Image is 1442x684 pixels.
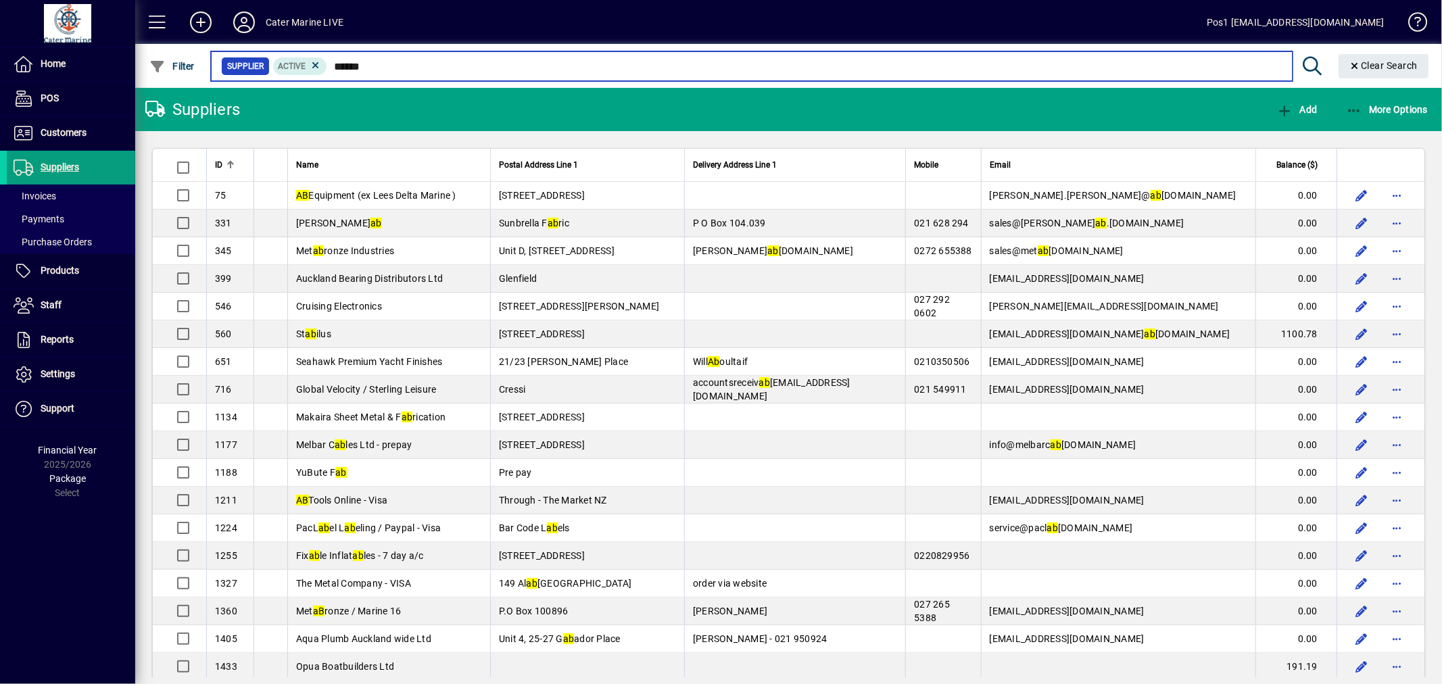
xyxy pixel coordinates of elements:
em: ab [353,550,364,561]
span: Glenfield [499,273,537,284]
mat-chip: Activation Status: Active [273,57,327,75]
span: [STREET_ADDRESS] [499,412,585,422]
button: More options [1386,517,1408,539]
em: ab [345,522,356,533]
span: [PERSON_NAME] - 021 950924 [693,633,827,644]
span: Through - The Market NZ [499,495,607,506]
em: ab [1047,522,1059,533]
span: Home [41,58,66,69]
em: ab [1038,245,1049,256]
em: ab [527,578,538,589]
span: Suppliers [41,162,79,172]
em: ab [402,412,413,422]
span: ID [215,157,222,172]
em: ab [759,377,771,388]
span: Mobile [914,157,938,172]
button: More options [1386,656,1408,677]
a: Knowledge Base [1398,3,1425,47]
span: [PERSON_NAME].[PERSON_NAME]@ [DOMAIN_NAME] [990,190,1236,201]
button: Edit [1351,517,1372,539]
span: St ilus [296,328,331,339]
span: info@melbarc [DOMAIN_NAME] [990,439,1136,450]
span: [PERSON_NAME] [693,606,767,616]
span: [STREET_ADDRESS] [499,328,585,339]
button: More options [1386,351,1408,372]
span: More Options [1346,104,1428,115]
span: [EMAIL_ADDRESS][DOMAIN_NAME] [990,633,1145,644]
span: 546 [215,301,232,312]
span: Financial Year [39,445,97,456]
span: 1433 [215,661,237,672]
td: 0.00 [1255,182,1337,210]
em: ab [335,439,346,450]
span: Email [990,157,1011,172]
span: 75 [215,190,226,201]
button: More Options [1343,97,1432,122]
div: Pos1 [EMAIL_ADDRESS][DOMAIN_NAME] [1207,11,1385,33]
span: [PERSON_NAME] [DOMAIN_NAME] [693,245,853,256]
span: Invoices [14,191,56,201]
span: Payments [14,214,64,224]
div: Name [296,157,482,172]
td: 0.00 [1255,542,1337,570]
span: The Metal Company - VISA [296,578,411,589]
span: 0272 655388 [914,245,972,256]
span: Met ronze Industries [296,245,394,256]
span: 1405 [215,633,237,644]
button: More options [1386,489,1408,511]
em: ab [1145,328,1156,339]
span: sales@[PERSON_NAME] .[DOMAIN_NAME] [990,218,1184,228]
a: Reports [7,323,135,357]
span: 0220829956 [914,550,970,561]
button: More options [1386,462,1408,483]
span: Clear Search [1349,60,1418,71]
span: sales@met [DOMAIN_NAME] [990,245,1124,256]
button: Edit [1351,295,1372,317]
span: Fix le Inflat les - 7 day a/c [296,550,424,561]
div: Mobile [914,157,972,172]
button: More options [1386,212,1408,234]
em: Ab [708,356,720,367]
span: 149 Al [GEOGRAPHIC_DATA] [499,578,631,589]
span: 331 [215,218,232,228]
span: Aqua Plumb Auckland wide Ltd [296,633,431,644]
span: 1177 [215,439,237,450]
span: Makaira Sheet Metal & F rication [296,412,446,422]
span: Add [1276,104,1317,115]
span: Pre pay [499,467,532,478]
span: Unit 4, 25-27 G ador Place [499,633,621,644]
button: Filter [146,54,198,78]
span: 1134 [215,412,237,422]
button: More options [1386,628,1408,650]
em: aB [313,606,325,616]
span: [EMAIL_ADDRESS][DOMAIN_NAME] [990,356,1145,367]
em: ab [547,522,558,533]
td: 0.00 [1255,431,1337,459]
a: Support [7,392,135,426]
span: 1255 [215,550,237,561]
span: Melbar C les Ltd - prepay [296,439,412,450]
a: Purchase Orders [7,230,135,253]
span: [EMAIL_ADDRESS][DOMAIN_NAME] [DOMAIN_NAME] [990,328,1230,339]
span: P.O Box 100896 [499,606,569,616]
span: PacL el L eling / Paypal - Visa [296,522,441,533]
div: Email [990,157,1247,172]
em: ab [767,245,779,256]
button: Edit [1351,600,1372,622]
a: Staff [7,289,135,322]
a: Settings [7,358,135,391]
button: Edit [1351,185,1372,206]
button: Edit [1351,434,1372,456]
span: YuBute F [296,467,347,478]
span: Global Velocity / Sterling Leisure [296,384,437,395]
td: 0.00 [1255,376,1337,404]
a: Products [7,254,135,288]
a: Invoices [7,185,135,207]
span: 651 [215,356,232,367]
span: Met ronze / Marine 16 [296,606,402,616]
td: 0.00 [1255,459,1337,487]
em: AB [296,190,309,201]
td: 0.00 [1255,348,1337,376]
span: Will oultaif [693,356,748,367]
button: Edit [1351,656,1372,677]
